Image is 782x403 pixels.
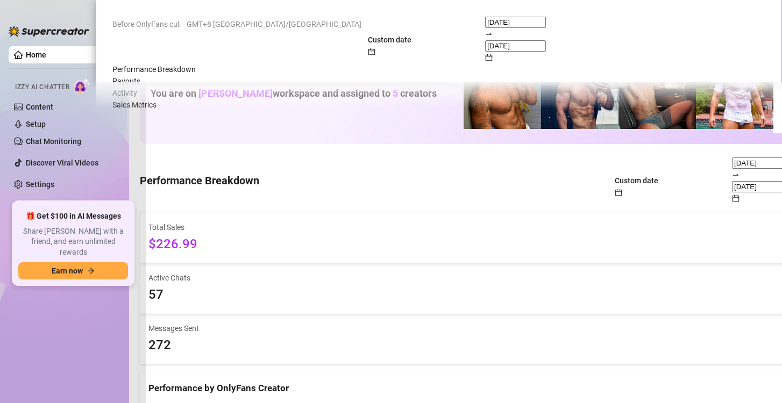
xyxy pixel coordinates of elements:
[26,180,54,189] a: Settings
[112,87,765,99] div: Activity
[485,54,493,61] span: calendar
[112,99,765,111] div: Sales Metrics
[485,30,493,38] span: to
[615,176,658,185] span: Custom date
[15,82,69,92] span: Izzy AI Chatter
[368,48,375,55] span: calendar
[485,17,546,28] input: Start date
[485,30,493,38] span: swap-right
[87,267,95,275] span: arrow-right
[112,63,765,75] div: Performance Breakdown
[732,171,740,178] span: swap-right
[112,16,180,32] span: Before OnlyFans cut
[615,189,622,196] span: calendar
[485,40,546,52] input: End date
[18,262,128,279] button: Earn nowarrow-right
[9,26,89,37] img: logo-BBDzfeDw.svg
[52,267,83,275] span: Earn now
[187,16,361,32] span: GMT+8 [GEOGRAPHIC_DATA]/[GEOGRAPHIC_DATA]
[18,226,128,258] span: Share [PERSON_NAME] with a friend, and earn unlimited rewards
[26,51,46,59] a: Home
[26,120,46,128] a: Setup
[26,137,81,146] a: Chat Monitoring
[26,103,53,111] a: Content
[368,35,411,44] span: Custom date
[732,170,740,179] span: to
[26,159,98,167] a: Discover Viral Videos
[112,75,765,87] div: Payouts
[732,195,740,202] span: calendar
[140,173,259,188] h4: Performance Breakdown
[26,211,121,222] span: 🎁 Get $100 in AI Messages
[74,78,90,93] img: AI Chatter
